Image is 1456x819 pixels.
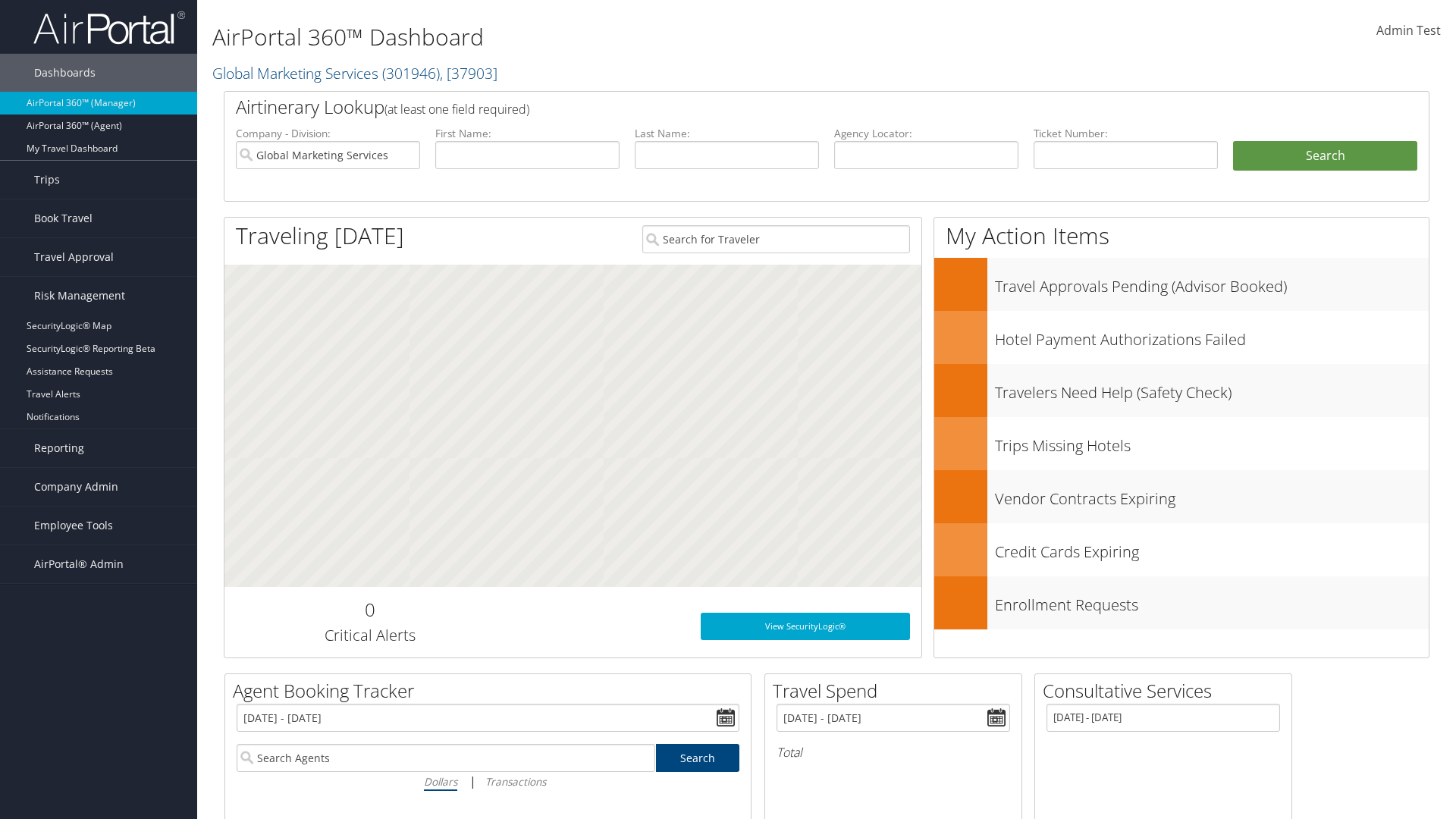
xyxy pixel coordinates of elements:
[995,428,1429,457] h3: Trips Missing Hotels
[834,126,1018,141] label: Agency Locator:
[1376,22,1441,39] span: Admin Test
[1233,141,1417,171] button: Search
[236,94,1317,120] h2: Airtinerary Lookup
[995,322,1429,350] h3: Hotel Payment Authorizations Failed
[995,534,1429,563] h3: Credit Cards Expiring
[384,101,529,118] span: (at least one field required)
[34,277,125,315] span: Risk Management
[34,429,84,467] span: Reporting
[34,54,96,92] span: Dashboards
[777,744,1010,761] h6: Total
[34,507,113,544] span: Employee Tools
[34,468,118,506] span: Company Admin
[236,126,420,141] label: Company - Division:
[233,678,751,704] h2: Agent Booking Tracker
[1376,8,1441,55] a: Admin Test
[934,470,1429,523] a: Vendor Contracts Expiring
[485,774,546,789] i: Transactions
[1034,126,1218,141] label: Ticket Number:
[934,311,1429,364] a: Hotel Payment Authorizations Failed
[236,597,504,623] h2: 0
[934,523,1429,576] a: Credit Cards Expiring
[435,126,620,141] label: First Name:
[995,375,1429,403] h3: Travelers Need Help (Safety Check)
[995,268,1429,297] h3: Travel Approvals Pending (Advisor Booked)
[236,220,404,252] h1: Traveling [DATE]
[440,63,497,83] span: , [ 37903 ]
[934,258,1429,311] a: Travel Approvals Pending (Advisor Booked)
[34,199,93,237] span: Book Travel
[642,225,910,253] input: Search for Traveler
[237,744,655,772] input: Search Agents
[1043,678,1291,704] h2: Consultative Services
[934,220,1429,252] h1: My Action Items
[237,772,739,791] div: |
[34,161,60,199] span: Trips
[995,481,1429,510] h3: Vendor Contracts Expiring
[701,613,910,640] a: View SecurityLogic®
[212,21,1031,53] h1: AirPortal 360™ Dashboard
[212,63,497,83] a: Global Marketing Services
[34,238,114,276] span: Travel Approval
[934,364,1429,417] a: Travelers Need Help (Safety Check)
[33,10,185,45] img: airportal-logo.png
[773,678,1021,704] h2: Travel Spend
[236,625,504,646] h3: Critical Alerts
[934,576,1429,629] a: Enrollment Requests
[34,545,124,583] span: AirPortal® Admin
[656,744,740,772] a: Search
[382,63,440,83] span: ( 301946 )
[934,417,1429,470] a: Trips Missing Hotels
[635,126,819,141] label: Last Name:
[424,774,457,789] i: Dollars
[995,587,1429,616] h3: Enrollment Requests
